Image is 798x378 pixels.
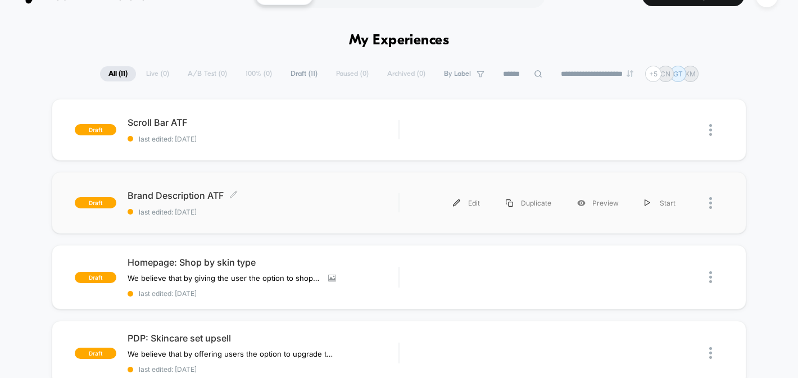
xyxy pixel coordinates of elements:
span: last edited: [DATE] [128,289,398,298]
span: All ( 11 ) [100,66,136,81]
img: close [709,347,712,359]
span: last edited: [DATE] [128,365,398,374]
span: Homepage: Shop by skin type [128,257,398,268]
span: draft [75,124,116,135]
img: end [627,70,633,77]
p: KM [685,70,696,78]
span: draft [75,272,116,283]
span: Draft ( 11 ) [282,66,326,81]
span: PDP: Skincare set upsell [128,333,398,344]
span: last edited: [DATE] [128,208,398,216]
div: + 5 [645,66,661,82]
span: We believe that by giving the user the option to shop by their skin type (dry, oily, combo, sensi... [128,274,320,283]
span: By Label [444,70,471,78]
img: menu [453,199,460,207]
p: GT [673,70,683,78]
h1: My Experiences [349,33,450,49]
img: close [709,124,712,136]
span: last edited: [DATE] [128,135,398,143]
div: Duplicate [493,190,564,216]
span: draft [75,197,116,208]
div: Preview [564,190,632,216]
span: We believe that by offering users the option to upgrade to a skincare set and save XX amount, we ... [128,349,336,358]
img: close [709,197,712,209]
div: Start [632,190,688,216]
img: close [709,271,712,283]
p: CN [660,70,670,78]
img: menu [506,199,513,207]
span: draft [75,348,116,359]
img: menu [645,199,650,207]
div: Edit [440,190,493,216]
span: Brand Description ATF [128,190,398,201]
span: Scroll Bar ATF [128,117,398,128]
